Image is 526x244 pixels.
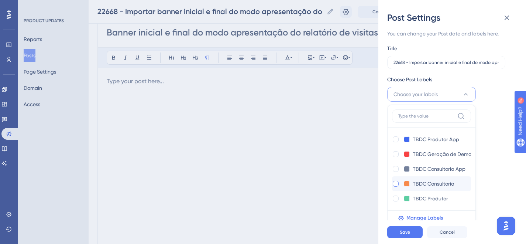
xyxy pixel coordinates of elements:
span: Need Help? [17,2,46,11]
input: New Tag [413,179,456,188]
button: Cancel [427,226,467,238]
span: Choose your labels [393,90,438,99]
button: Manage Labels [392,211,475,226]
button: Save [387,226,423,238]
input: New Tag [413,135,461,144]
div: You can change your Post date and labels here. [387,29,511,38]
span: Cancel [440,229,455,235]
span: Choose Post Labels [387,75,432,84]
input: Type the value [398,113,454,119]
input: Type the value [393,60,499,65]
span: Save [400,229,410,235]
input: New Tag [413,150,476,159]
button: Choose your labels [387,87,476,102]
div: Post Settings [387,12,517,24]
iframe: UserGuiding AI Assistant Launcher [495,215,517,237]
div: 9+ [50,4,55,10]
span: Manage Labels [406,214,443,223]
input: New Tag [413,194,450,203]
div: Title [387,44,397,53]
input: New Tag [413,165,467,173]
